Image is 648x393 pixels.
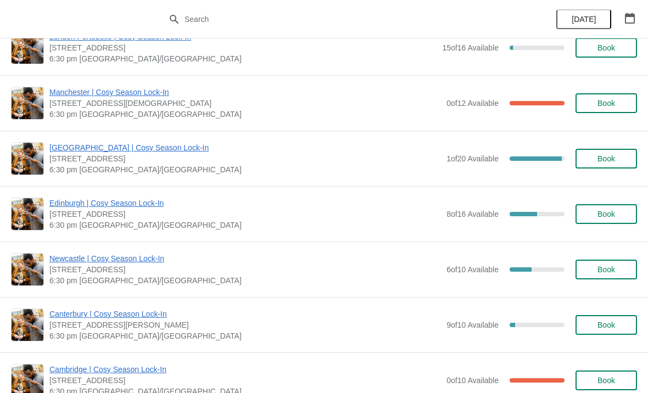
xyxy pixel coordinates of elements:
span: Newcastle | Cosy Season Lock-In [49,253,441,264]
input: Search [184,9,486,29]
span: Book [597,154,615,163]
span: [STREET_ADDRESS][DEMOGRAPHIC_DATA] [49,98,441,109]
span: 6:30 pm [GEOGRAPHIC_DATA]/[GEOGRAPHIC_DATA] [49,109,441,120]
button: [DATE] [556,9,611,29]
span: [GEOGRAPHIC_DATA] | Cosy Season Lock-In [49,142,441,153]
img: London Portobello | Cosy Season Lock-In | 158 Portobello Rd, London W11 2EB, UK | 6:30 pm Europe/... [12,32,43,64]
img: Newcastle | Cosy Season Lock-In | 123 Grainger Street, Newcastle upon Tyne NE1 5AE, UK | 6:30 pm ... [12,254,43,285]
span: Manchester | Cosy Season Lock-In [49,87,441,98]
span: [STREET_ADDRESS] [49,264,441,275]
img: Edinburgh | Cosy Season Lock-In | 89 Rose Street, Edinburgh, EH2 3DT | 6:30 pm Europe/London [12,198,43,230]
span: 6:30 pm [GEOGRAPHIC_DATA]/[GEOGRAPHIC_DATA] [49,275,441,286]
span: 6:30 pm [GEOGRAPHIC_DATA]/[GEOGRAPHIC_DATA] [49,220,441,231]
img: Canterbury | Cosy Season Lock-In | 13 The Parade Canterbury Kent CT1 2SG | 6:30 pm Europe/London [12,309,43,341]
button: Book [576,204,637,224]
span: 8 of 16 Available [446,210,499,218]
span: 0 of 12 Available [446,99,499,108]
button: Book [576,38,637,58]
span: Edinburgh | Cosy Season Lock-In [49,198,441,209]
span: 15 of 16 Available [442,43,499,52]
button: Book [576,149,637,169]
button: Book [576,260,637,279]
span: Canterbury | Cosy Season Lock-In [49,308,441,319]
button: Book [576,370,637,390]
span: Book [597,376,615,385]
span: [STREET_ADDRESS] [49,153,441,164]
span: [STREET_ADDRESS][PERSON_NAME] [49,319,441,330]
img: Glasgow | Cosy Season Lock-In | 215 Byres Road, Glasgow G12 8UD, UK | 6:30 pm Europe/London [12,143,43,175]
span: [DATE] [572,15,596,24]
span: 0 of 10 Available [446,376,499,385]
span: Book [597,321,615,329]
button: Book [576,315,637,335]
span: 6:30 pm [GEOGRAPHIC_DATA]/[GEOGRAPHIC_DATA] [49,330,441,341]
span: 6:30 pm [GEOGRAPHIC_DATA]/[GEOGRAPHIC_DATA] [49,164,441,175]
span: 6:30 pm [GEOGRAPHIC_DATA]/[GEOGRAPHIC_DATA] [49,53,437,64]
span: [STREET_ADDRESS] [49,209,441,220]
span: [STREET_ADDRESS] [49,42,437,53]
button: Book [576,93,637,113]
span: [STREET_ADDRESS] [49,375,441,386]
span: Book [597,43,615,52]
span: Cambridge | Cosy Season Lock-In [49,364,441,375]
span: Book [597,210,615,218]
span: Book [597,265,615,274]
span: 1 of 20 Available [446,154,499,163]
span: 6 of 10 Available [446,265,499,274]
span: 9 of 10 Available [446,321,499,329]
span: Book [597,99,615,108]
img: Manchester | Cosy Season Lock-In | 57 Church St, Manchester M4 1PD, UK | 6:30 pm Europe/London [12,87,43,119]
